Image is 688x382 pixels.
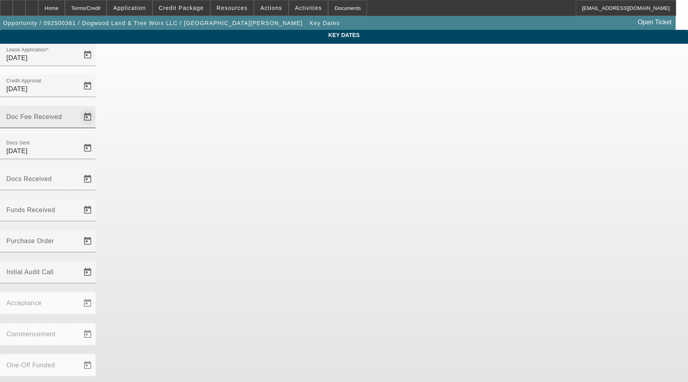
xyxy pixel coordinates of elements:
[217,5,248,11] span: Resources
[153,0,210,16] button: Credit Package
[6,78,41,84] mat-label: Credit Approval
[211,0,254,16] button: Resources
[6,140,30,146] mat-label: Docs Sent
[80,47,96,63] button: Open calendar
[6,32,682,38] span: Key Dates
[260,5,282,11] span: Actions
[6,362,55,368] mat-label: One-Off Funded
[308,16,342,30] button: Key Dates
[6,47,46,53] mat-label: Lease Application
[289,0,328,16] button: Activities
[6,113,62,120] mat-label: Doc Fee Received
[80,78,96,94] button: Open calendar
[6,175,52,182] mat-label: Docs Received
[6,269,53,275] mat-label: Initial Audit Call
[80,233,96,249] button: Open calendar
[80,202,96,218] button: Open calendar
[3,20,303,26] span: Opportunity / 092500361 / Dogwood Land & Tree Worx LLC / [GEOGRAPHIC_DATA][PERSON_NAME]
[6,331,55,337] mat-label: Commencement
[113,5,146,11] span: Application
[6,207,55,213] mat-label: Funds Received
[295,5,322,11] span: Activities
[80,140,96,156] button: Open calendar
[80,109,96,125] button: Open calendar
[107,0,152,16] button: Application
[635,16,675,29] a: Open Ticket
[310,20,340,26] span: Key Dates
[80,264,96,280] button: Open calendar
[6,300,42,306] mat-label: Acceptance
[80,171,96,187] button: Open calendar
[6,238,54,244] mat-label: Purchase Order
[159,5,204,11] span: Credit Package
[254,0,288,16] button: Actions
